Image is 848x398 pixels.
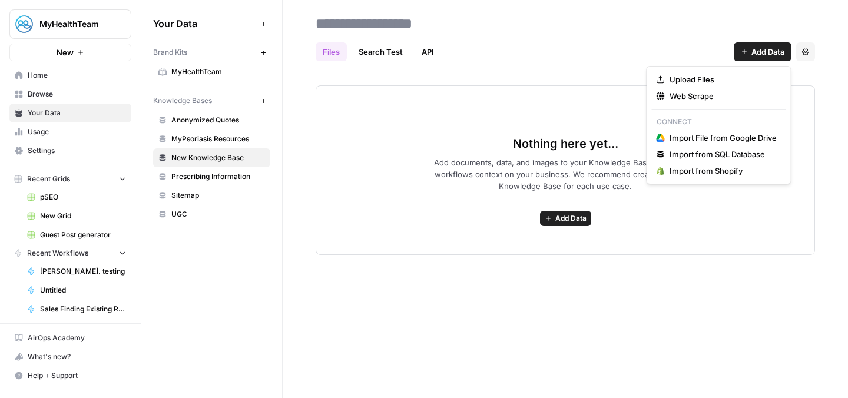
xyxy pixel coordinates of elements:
div: Add Data [647,66,791,184]
span: Web Scrape [670,90,777,102]
a: Prescribing Information [153,167,270,186]
a: Usage [9,122,131,141]
a: MyPsoriasis Resources [153,130,270,148]
button: Recent Workflows [9,244,131,262]
span: Help + Support [28,370,126,381]
span: Recent Grids [27,174,70,184]
a: Sales Finding Existing Relevant Content [22,300,131,319]
span: Prescribing Information [171,171,265,182]
span: Nothing here yet... [513,135,618,152]
span: New Grid [40,211,126,221]
a: Sitemap [153,186,270,205]
button: Recent Grids [9,170,131,188]
a: AirOps Academy [9,329,131,347]
img: MyHealthTeam Logo [14,14,35,35]
span: MyPsoriasis Resources [171,134,265,144]
button: What's new? [9,347,131,366]
span: Brand Kits [153,47,187,58]
span: pSEO [40,192,126,203]
span: Browse [28,89,126,99]
button: Add Data [540,211,591,226]
button: Add Data [734,42,791,61]
button: Help + Support [9,366,131,385]
a: [PERSON_NAME]. testing [22,262,131,281]
span: Add Data [555,213,587,224]
a: MyHealthTeam [153,62,270,81]
span: UGC [171,209,265,220]
a: Guest Post generator [22,225,131,244]
p: Connect [652,114,786,130]
a: API [415,42,441,61]
span: Anonymized Quotes [171,115,265,125]
a: UGC [153,205,270,224]
button: Workspace: MyHealthTeam [9,9,131,39]
span: Sitemap [171,190,265,201]
span: Your Data [28,108,126,118]
span: Add Data [751,46,784,58]
span: AirOps Academy [28,333,126,343]
a: Settings [9,141,131,160]
a: Your Data [9,104,131,122]
span: New [57,47,74,58]
span: Import from Shopify [670,165,777,177]
a: New Grid [22,207,131,225]
span: New Knowledge Base [171,152,265,163]
a: Files [316,42,347,61]
span: MyHealthTeam [171,67,265,77]
span: Import File from Google Drive [670,132,777,144]
span: Recent Workflows [27,248,88,258]
a: New Knowledge Base [153,148,270,167]
span: Home [28,70,126,81]
a: Browse [9,85,131,104]
span: Sales Finding Existing Relevant Content [40,304,126,314]
div: What's new? [10,348,131,366]
a: Untitled [22,281,131,300]
span: Your Data [153,16,256,31]
span: Settings [28,145,126,156]
span: Usage [28,127,126,137]
button: New [9,44,131,61]
span: Untitled [40,285,126,296]
a: pSEO [22,188,131,207]
span: MyHealthTeam [39,18,111,30]
a: Search Test [352,42,410,61]
span: [PERSON_NAME]. testing [40,266,126,277]
a: Home [9,66,131,85]
span: Knowledge Bases [153,95,212,106]
span: Add documents, data, and images to your Knowledge Base to give your workflows context on your bus... [415,157,716,192]
span: Upload Files [670,74,777,85]
span: Import from SQL Database [670,148,777,160]
span: Guest Post generator [40,230,126,240]
a: Anonymized Quotes [153,111,270,130]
